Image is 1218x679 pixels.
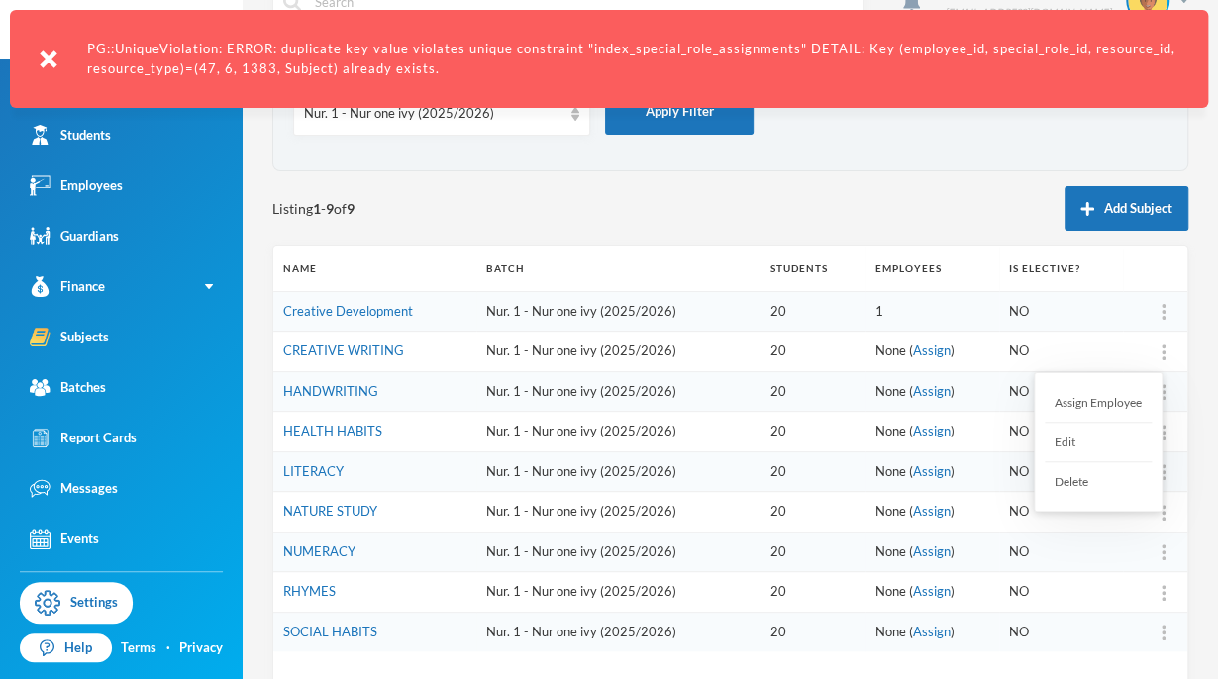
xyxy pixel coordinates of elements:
[476,612,761,651] td: Nur. 1 - Nur one ivy (2025/2026)
[1162,304,1166,320] img: more_vert
[30,428,137,448] div: Report Cards
[865,246,1000,291] th: Employees
[283,463,344,479] a: LITERACY
[999,532,1123,572] td: NO
[326,200,334,217] b: 9
[913,342,951,358] a: Assign
[875,342,955,358] span: None ( )
[1065,186,1188,231] button: Add Subject
[1162,425,1166,440] img: more_vert
[30,175,123,196] div: Employees
[999,332,1123,372] td: NO
[913,543,951,559] a: Assign
[999,451,1123,492] td: NO
[166,638,170,658] div: ·
[283,624,377,639] a: SOCIAL HABITS
[10,10,1208,108] div: PG::UniqueViolation: ERROR: duplicate key value violates unique constraint "index_special_role_as...
[304,104,561,124] div: Nur. 1 - Nur one ivy (2025/2026)
[761,451,865,492] td: 20
[20,582,133,624] a: Settings
[999,246,1123,291] th: Is Elective?
[913,583,951,599] a: Assign
[761,332,865,372] td: 20
[875,543,955,559] span: None ( )
[273,246,476,291] th: Name
[999,492,1123,533] td: NO
[875,583,955,599] span: None ( )
[476,332,761,372] td: Nur. 1 - Nur one ivy (2025/2026)
[761,612,865,651] td: 20
[30,377,106,398] div: Batches
[945,5,1111,20] div: [EMAIL_ADDRESS][DOMAIN_NAME]
[30,478,118,499] div: Messages
[913,423,951,438] a: Assign
[761,492,865,533] td: 20
[30,327,109,347] div: Subjects
[347,200,355,217] b: 9
[30,226,119,246] div: Guardians
[476,412,761,452] td: Nur. 1 - Nur one ivy (2025/2026)
[913,624,951,639] a: Assign
[476,532,761,572] td: Nur. 1 - Nur one ivy (2025/2026)
[999,612,1123,651] td: NO
[913,463,951,479] a: Assign
[121,638,156,658] a: Terms
[476,246,761,291] th: Batch
[179,638,223,658] a: Privacy
[283,583,336,599] a: RHYMES
[1162,585,1166,601] img: more_vert
[1162,625,1166,640] img: more_vert
[865,291,1000,332] td: 1
[313,200,321,217] b: 1
[1045,462,1152,501] div: Delete
[999,291,1123,332] td: NO
[1162,505,1166,521] img: more_vert
[875,383,955,399] span: None ( )
[1162,344,1166,360] img: more_vert
[1045,423,1152,462] div: Edit
[30,276,105,297] div: Finance
[761,371,865,412] td: 20
[999,412,1123,452] td: NO
[999,572,1123,613] td: NO
[476,291,761,332] td: Nur. 1 - Nur one ivy (2025/2026)
[913,503,951,519] a: Assign
[875,624,955,639] span: None ( )
[283,303,413,319] a: Creative Development
[283,423,382,438] a: HEALTH HABITS
[761,412,865,452] td: 20
[30,529,99,549] div: Events
[283,543,355,559] a: NUMERACY
[476,572,761,613] td: Nur. 1 - Nur one ivy (2025/2026)
[913,383,951,399] a: Assign
[1045,383,1152,423] div: Assign Employee
[761,532,865,572] td: 20
[283,503,377,519] a: NATURE STUDY
[761,572,865,613] td: 20
[875,463,955,479] span: None ( )
[875,423,955,438] span: None ( )
[1162,544,1166,560] img: more_vert
[20,633,112,663] a: Help
[761,246,865,291] th: Students
[1162,384,1166,400] img: more_vert
[476,451,761,492] td: Nur. 1 - Nur one ivy (2025/2026)
[1162,464,1166,480] img: more_vert
[30,125,111,145] div: Students
[761,291,865,332] td: 20
[476,492,761,533] td: Nur. 1 - Nur one ivy (2025/2026)
[476,371,761,412] td: Nur. 1 - Nur one ivy (2025/2026)
[875,503,955,519] span: None ( )
[283,342,404,358] a: CREATIVE WRITING
[999,371,1123,412] td: NO
[272,198,355,219] span: Listing - of
[283,383,378,399] a: HANDWRITING
[605,90,754,135] button: Apply Filter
